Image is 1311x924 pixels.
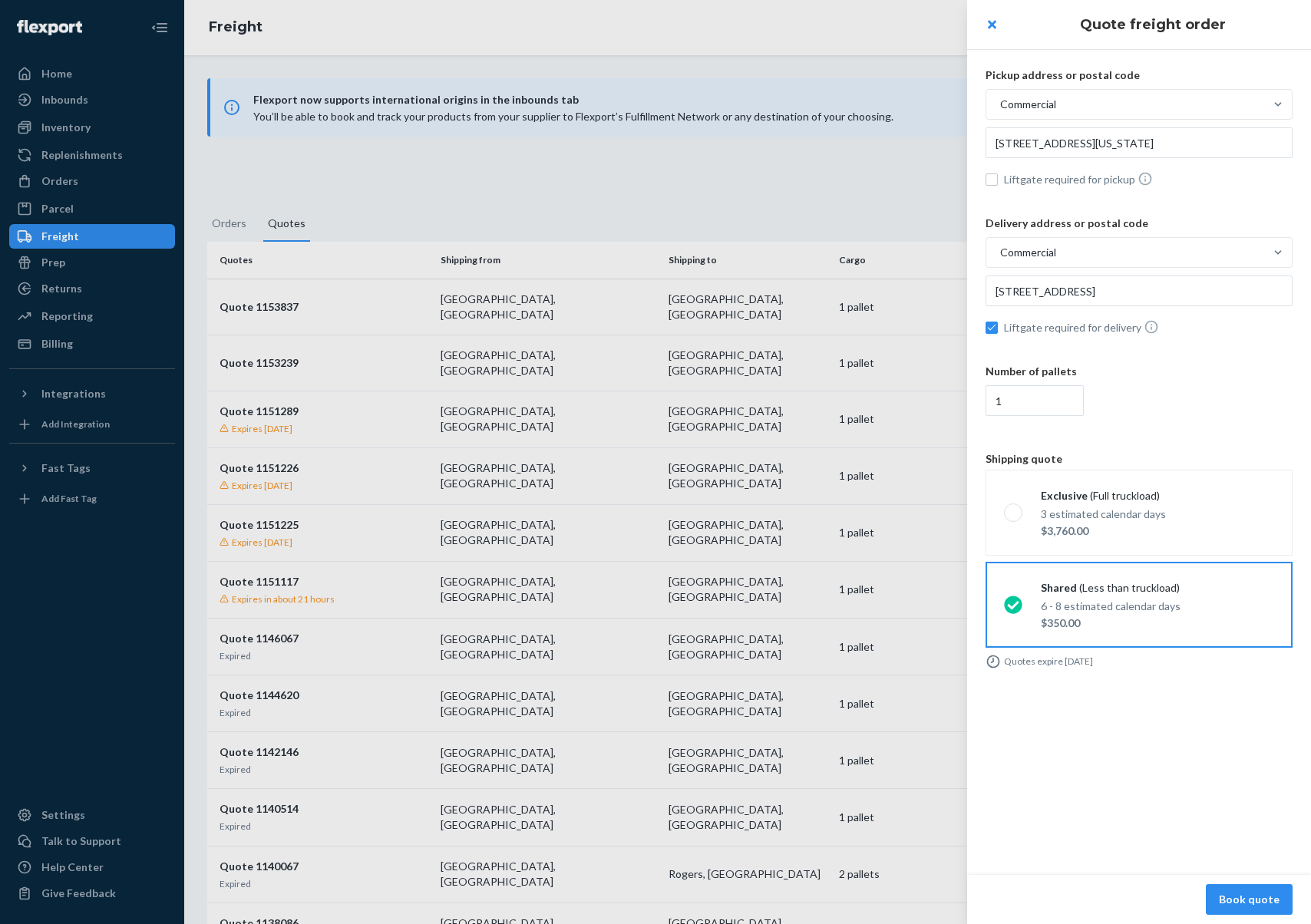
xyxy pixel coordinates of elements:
[986,127,1293,158] input: U.S. Address Only
[1000,97,1056,112] div: Commercial
[36,11,68,25] span: Chat
[1000,245,1056,260] div: Commercial
[986,276,1293,306] input: U.S. Address Only
[1041,615,1181,631] p: $350.00
[1090,488,1160,503] span: (Full truckload)
[1206,884,1293,915] button: Book quote
[986,322,998,334] input: Liftgate required for delivery
[976,9,1007,40] button: close
[986,173,998,186] input: Liftgate required for pickup
[1041,488,1166,503] div: Exclusive
[986,451,1293,467] p: Shipping quote
[1041,580,1181,596] div: Shared
[1041,599,1181,614] p: 6 - 8 estimated calendar days
[1004,319,1293,335] span: Liftgate required for delivery
[986,216,1293,231] p: Delivery address or postal code
[986,364,1293,379] p: Number of pallets
[1079,580,1180,596] span: (Less than truckload)
[986,68,1293,83] p: Pickup address or postal code
[1041,507,1166,522] p: 3 estimated calendar days
[1004,171,1293,187] span: Liftgate required for pickup
[1041,523,1166,539] p: $3,760.00
[986,654,1293,669] div: Quotes expire [DATE]
[1013,15,1293,35] h1: Quote freight order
